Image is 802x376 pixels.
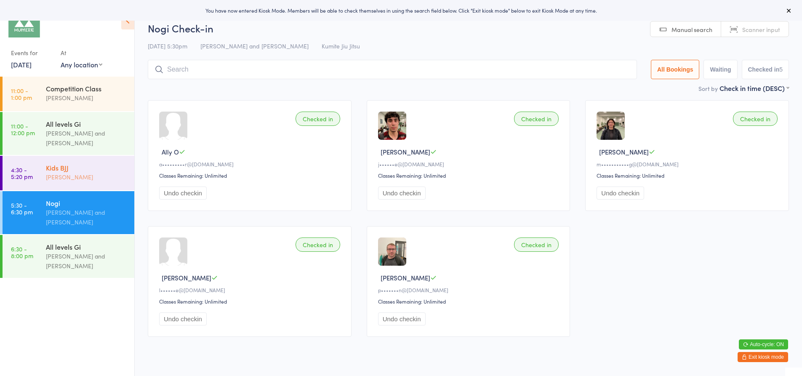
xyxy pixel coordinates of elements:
[61,60,102,69] div: Any location
[8,6,40,37] img: Kumite Jiu Jitsu
[597,160,780,168] div: m•••••••••••g@[DOMAIN_NAME]
[162,273,211,282] span: [PERSON_NAME]
[159,298,343,305] div: Classes Remaining: Unlimited
[597,172,780,179] div: Classes Remaining: Unlimited
[3,156,134,190] a: 4:30 -5:20 pmKids BJJ[PERSON_NAME]
[322,42,360,50] span: Kumite Jiu Jitsu
[148,21,789,35] h2: Nogi Check-in
[738,352,788,362] button: Exit kiosk mode
[698,84,718,93] label: Sort by
[703,60,737,79] button: Waiting
[159,172,343,179] div: Classes Remaining: Unlimited
[3,191,134,234] a: 5:30 -6:30 pmNogi[PERSON_NAME] and [PERSON_NAME]
[739,339,788,349] button: Auto-cycle: ON
[378,298,562,305] div: Classes Remaining: Unlimited
[378,112,406,140] img: image1743496416.png
[779,66,783,73] div: 5
[159,160,343,168] div: a•••••••••r@[DOMAIN_NAME]
[3,235,134,278] a: 6:30 -8:00 pmAll levels Gi[PERSON_NAME] and [PERSON_NAME]
[11,245,33,259] time: 6:30 - 8:00 pm
[61,46,102,60] div: At
[378,172,562,179] div: Classes Remaining: Unlimited
[46,128,127,148] div: [PERSON_NAME] and [PERSON_NAME]
[296,237,340,252] div: Checked in
[378,237,406,266] img: image1743496949.png
[11,202,33,215] time: 5:30 - 6:30 pm
[381,147,430,156] span: [PERSON_NAME]
[46,84,127,93] div: Competition Class
[514,237,559,252] div: Checked in
[742,25,780,34] span: Scanner input
[378,160,562,168] div: j••••••e@[DOMAIN_NAME]
[159,286,343,293] div: l••••••e@[DOMAIN_NAME]
[148,60,637,79] input: Search
[46,172,127,182] div: [PERSON_NAME]
[148,42,187,50] span: [DATE] 5:30pm
[13,7,789,14] div: You have now entered Kiosk Mode. Members will be able to check themselves in using the search fie...
[159,187,207,200] button: Undo checkin
[597,112,625,140] img: image1742969947.png
[46,208,127,227] div: [PERSON_NAME] and [PERSON_NAME]
[514,112,559,126] div: Checked in
[46,119,127,128] div: All levels Gi
[11,60,32,69] a: [DATE]
[671,25,712,34] span: Manual search
[378,187,426,200] button: Undo checkin
[46,163,127,172] div: Kids BJJ
[296,112,340,126] div: Checked in
[11,166,33,180] time: 4:30 - 5:20 pm
[733,112,778,126] div: Checked in
[46,242,127,251] div: All levels Gi
[378,312,426,325] button: Undo checkin
[46,93,127,103] div: [PERSON_NAME]
[742,60,789,79] button: Checked in5
[46,251,127,271] div: [PERSON_NAME] and [PERSON_NAME]
[651,60,700,79] button: All Bookings
[3,112,134,155] a: 11:00 -12:00 pmAll levels Gi[PERSON_NAME] and [PERSON_NAME]
[11,46,52,60] div: Events for
[46,198,127,208] div: Nogi
[597,187,644,200] button: Undo checkin
[719,83,789,93] div: Check in time (DESC)
[11,87,32,101] time: 11:00 - 1:00 pm
[162,147,179,156] span: Ally O
[3,77,134,111] a: 11:00 -1:00 pmCompetition Class[PERSON_NAME]
[159,312,207,325] button: Undo checkin
[200,42,309,50] span: [PERSON_NAME] and [PERSON_NAME]
[11,123,35,136] time: 11:00 - 12:00 pm
[381,273,430,282] span: [PERSON_NAME]
[599,147,649,156] span: [PERSON_NAME]
[378,286,562,293] div: p•••••••n@[DOMAIN_NAME]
